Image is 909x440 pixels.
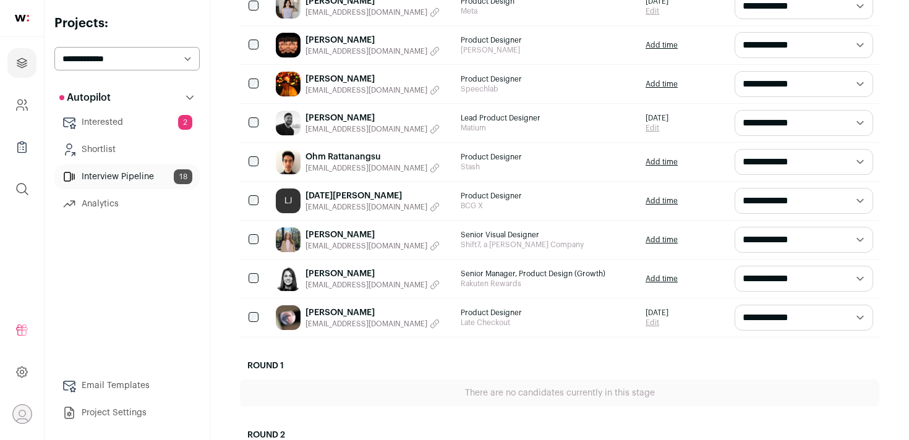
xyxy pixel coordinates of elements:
a: LJ [276,188,301,213]
a: Project Settings [54,400,200,425]
span: [EMAIL_ADDRESS][DOMAIN_NAME] [305,124,427,134]
span: [EMAIL_ADDRESS][DOMAIN_NAME] [305,85,427,95]
a: Add time [646,79,678,89]
span: Product Designer [461,35,633,45]
span: 2 [178,115,192,130]
img: 563562b9729d69246db256e2454f1f7be113febcbc0604a189388e156f63fcb0 [276,111,301,135]
button: [EMAIL_ADDRESS][DOMAIN_NAME] [305,124,440,134]
span: [EMAIL_ADDRESS][DOMAIN_NAME] [305,46,427,56]
span: [EMAIL_ADDRESS][DOMAIN_NAME] [305,7,427,17]
span: Product Designer [461,308,633,318]
button: [EMAIL_ADDRESS][DOMAIN_NAME] [305,319,440,329]
img: 152c12dbd86938ad1a289f568fd07ff19d65defc9aded7aa9fd1c61a32e46022.jpg [276,72,301,96]
span: [DATE] [646,113,668,123]
button: Autopilot [54,85,200,110]
img: d2eb353e6454bbe1b73e7e804019d2ac97eabb89557d76ac8b865722716feaa9.jpg [276,33,301,57]
a: Company and ATS Settings [7,90,36,120]
a: Edit [646,318,668,328]
a: Interested2 [54,110,200,135]
a: Interview Pipeline18 [54,164,200,189]
button: [EMAIL_ADDRESS][DOMAIN_NAME] [305,241,440,251]
button: [EMAIL_ADDRESS][DOMAIN_NAME] [305,7,440,17]
span: Product Designer [461,152,633,162]
button: [EMAIL_ADDRESS][DOMAIN_NAME] [305,163,440,173]
h2: Projects: [54,15,200,32]
a: Email Templates [54,373,200,398]
span: Matium [461,123,633,133]
button: [EMAIL_ADDRESS][DOMAIN_NAME] [305,280,440,290]
span: [EMAIL_ADDRESS][DOMAIN_NAME] [305,319,427,329]
a: Add time [646,40,678,50]
span: Speechlab [461,84,633,94]
span: BCG X [461,201,633,211]
a: [DATE][PERSON_NAME] [305,190,440,202]
button: [EMAIL_ADDRESS][DOMAIN_NAME] [305,202,440,212]
img: 96e8c7d31716aeccc465560957bafb54b96196274d0c38b668ad00c7331e3a7a.jpg [276,227,301,252]
span: Product Designer [461,74,633,84]
span: Senior Visual Designer [461,230,633,240]
span: [EMAIL_ADDRESS][DOMAIN_NAME] [305,163,427,173]
span: Shift7, a [PERSON_NAME] Company [461,240,633,250]
a: Analytics [54,192,200,216]
span: Late Checkout [461,318,633,328]
p: Autopilot [59,90,111,105]
h2: Round 1 [240,352,879,379]
span: [DATE] [646,308,668,318]
a: [PERSON_NAME] [305,307,440,319]
button: Open dropdown [12,404,32,424]
span: Lead Product Designer [461,113,633,123]
a: Projects [7,48,36,78]
a: Shortlist [54,137,200,162]
div: There are no candidates currently in this stage [240,379,879,407]
img: b7b20a9e677e2d4cdb336451e85794e65e846e46dcb202edc0e22cd49438b152 [276,305,301,330]
a: Edit [646,123,668,133]
img: wellfound-shorthand-0d5821cbd27db2630d0214b213865d53afaa358527fdda9d0ea32b1df1b89c2c.svg [15,15,29,22]
span: Rakuten Rewards [461,279,633,289]
span: Product Designer [461,191,633,201]
a: Edit [646,6,668,16]
span: Meta [461,6,633,16]
a: [PERSON_NAME] [305,268,440,280]
a: Add time [646,274,678,284]
span: [EMAIL_ADDRESS][DOMAIN_NAME] [305,241,427,251]
img: ca608fa6533c392e15b62a0a180b79420a735d1d4f93515ef63ce5c09dde5a10 [276,150,301,174]
a: [PERSON_NAME] [305,229,440,241]
span: Senior Manager, Product Design (Growth) [461,269,633,279]
span: [EMAIL_ADDRESS][DOMAIN_NAME] [305,280,427,290]
button: [EMAIL_ADDRESS][DOMAIN_NAME] [305,46,440,56]
a: Ohm Rattanangsu [305,151,440,163]
a: Company Lists [7,132,36,162]
a: Add time [646,235,678,245]
span: 18 [174,169,192,184]
button: [EMAIL_ADDRESS][DOMAIN_NAME] [305,85,440,95]
a: [PERSON_NAME] [305,112,440,124]
a: Add time [646,196,678,206]
img: e6fde85ba254a2825cb01271db5f707139e971d1c44ecf4fa7993339f413c679 [276,266,301,291]
span: [PERSON_NAME] [461,45,633,55]
a: [PERSON_NAME] [305,73,440,85]
a: [PERSON_NAME] [305,34,440,46]
a: Add time [646,157,678,167]
span: [EMAIL_ADDRESS][DOMAIN_NAME] [305,202,427,212]
span: Stash [461,162,633,172]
